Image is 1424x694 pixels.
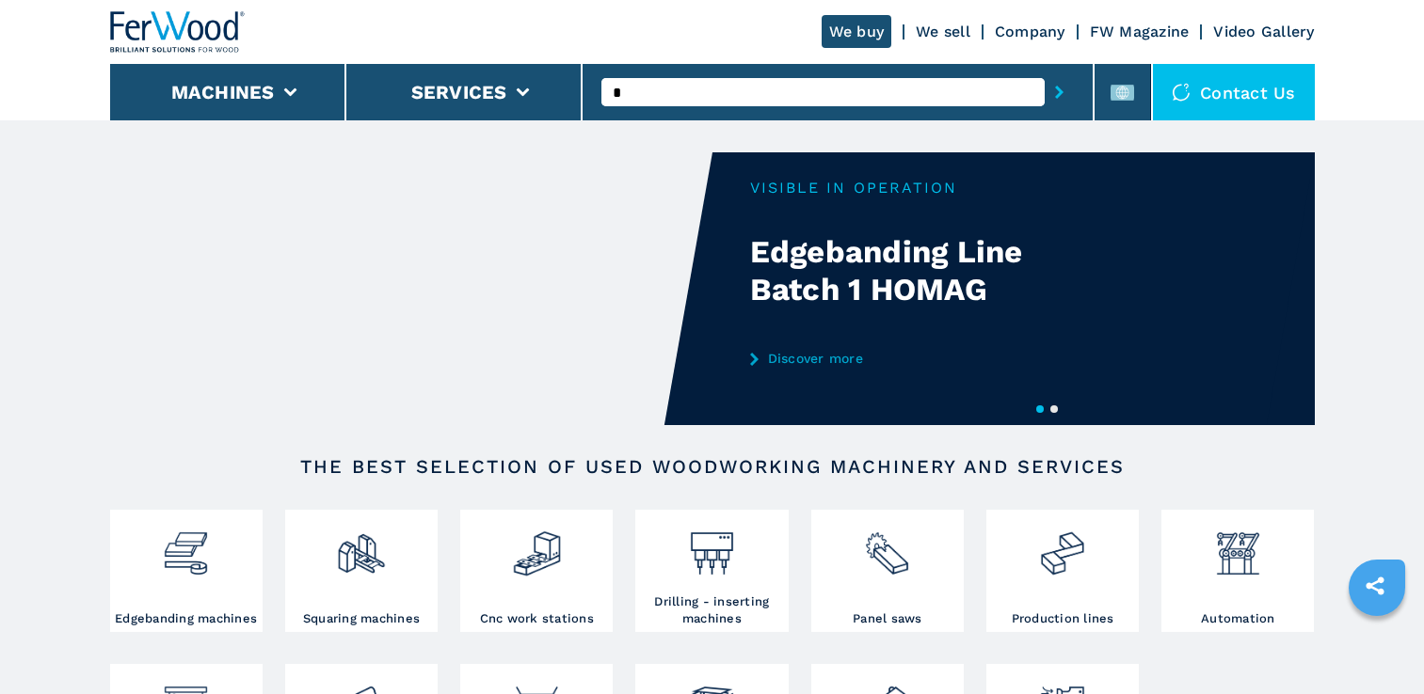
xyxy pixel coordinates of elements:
img: sezionatrici_2.png [862,514,912,578]
a: We sell [916,23,970,40]
img: squadratrici_2.png [336,514,386,578]
div: Contact us [1153,64,1315,120]
iframe: Chat [1344,609,1410,680]
h3: Drilling - inserting machines [640,593,783,627]
img: foratrici_inseritrici_2.png [687,514,737,578]
h3: Automation [1201,610,1275,627]
button: Services [411,81,507,103]
a: Squaring machines [285,510,438,632]
h3: Squaring machines [303,610,420,627]
img: centro_di_lavoro_cnc_2.png [512,514,562,578]
a: Discover more [750,351,1119,366]
a: sharethis [1352,562,1399,609]
h3: Edgebanding machines [115,610,257,627]
img: linee_di_produzione_2.png [1037,514,1087,578]
img: automazione.png [1213,514,1263,578]
a: Drilling - inserting machines [635,510,788,632]
a: Production lines [986,510,1139,632]
a: Cnc work stations [460,510,613,632]
a: We buy [822,15,892,48]
video: Your browser does not support the video tag. [110,152,712,425]
img: Ferwood [110,11,246,53]
h3: Panel saws [853,610,922,627]
h3: Cnc work stations [480,610,594,627]
a: Edgebanding machines [110,510,263,632]
button: 2 [1050,405,1058,413]
a: Panel saws [811,510,964,632]
button: 1 [1036,405,1044,413]
img: bordatrici_1.png [161,514,211,578]
h3: Production lines [1012,610,1114,627]
a: Video Gallery [1213,23,1314,40]
a: FW Magazine [1090,23,1190,40]
a: Company [995,23,1065,40]
button: submit-button [1045,71,1074,114]
img: Contact us [1172,83,1191,102]
a: Automation [1161,510,1314,632]
h2: The best selection of used woodworking machinery and services [170,455,1255,478]
button: Machines [171,81,275,103]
